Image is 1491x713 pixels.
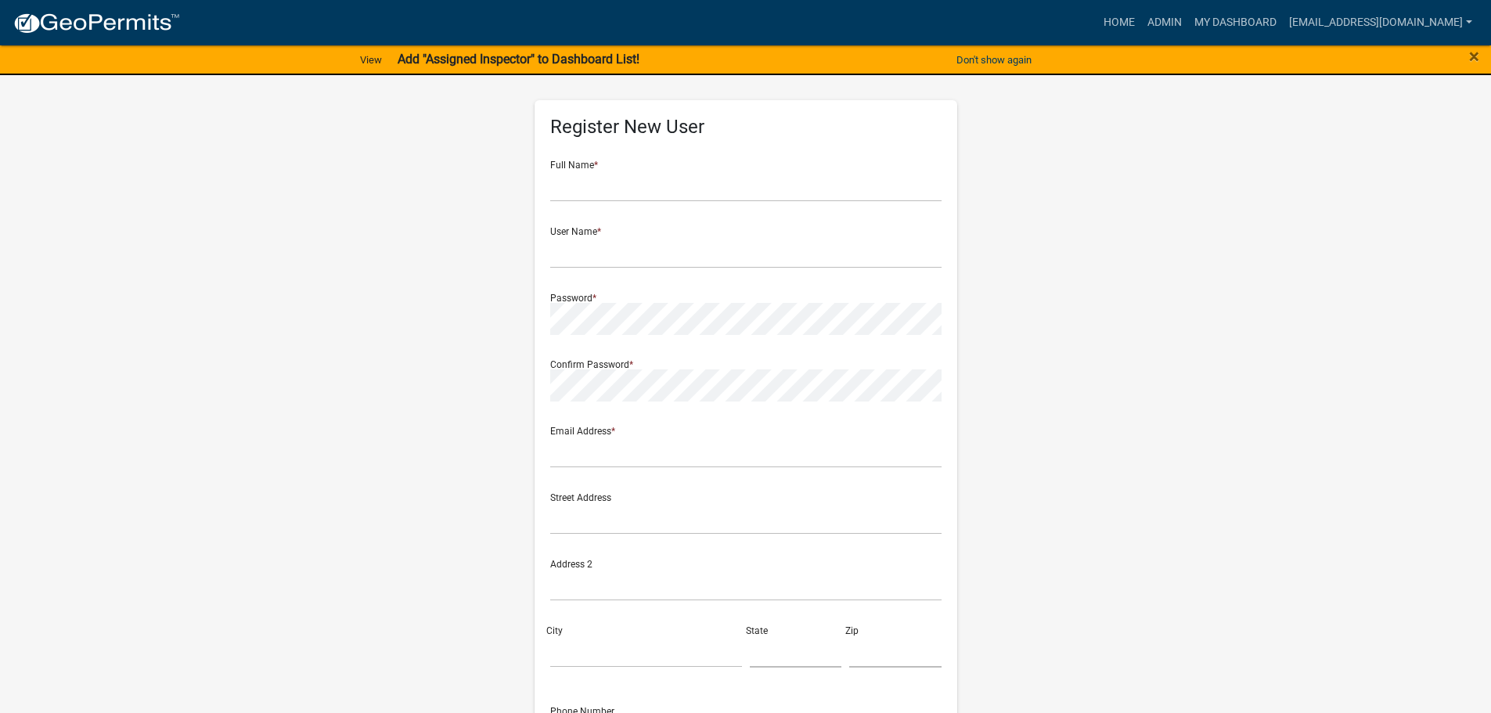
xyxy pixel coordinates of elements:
a: My Dashboard [1188,8,1283,38]
button: Close [1469,47,1479,66]
strong: Add "Assigned Inspector" to Dashboard List! [398,52,639,67]
a: [EMAIL_ADDRESS][DOMAIN_NAME] [1283,8,1478,38]
a: View [354,47,388,73]
h5: Register New User [550,116,942,139]
span: × [1469,45,1479,67]
a: Home [1097,8,1141,38]
a: Admin [1141,8,1188,38]
button: Don't show again [950,47,1038,73]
